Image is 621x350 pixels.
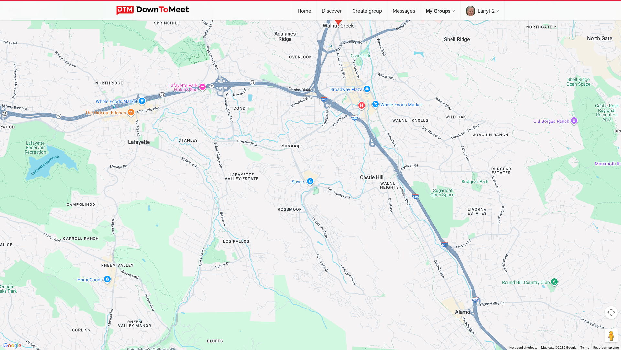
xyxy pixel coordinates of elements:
[461,1,504,20] a: LarryF2
[420,1,460,20] a: My Groups
[387,1,420,20] a: Messages
[347,1,387,20] a: Create group
[292,1,316,20] a: Home
[116,6,199,15] img: DownToMeet
[317,1,347,20] a: Discover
